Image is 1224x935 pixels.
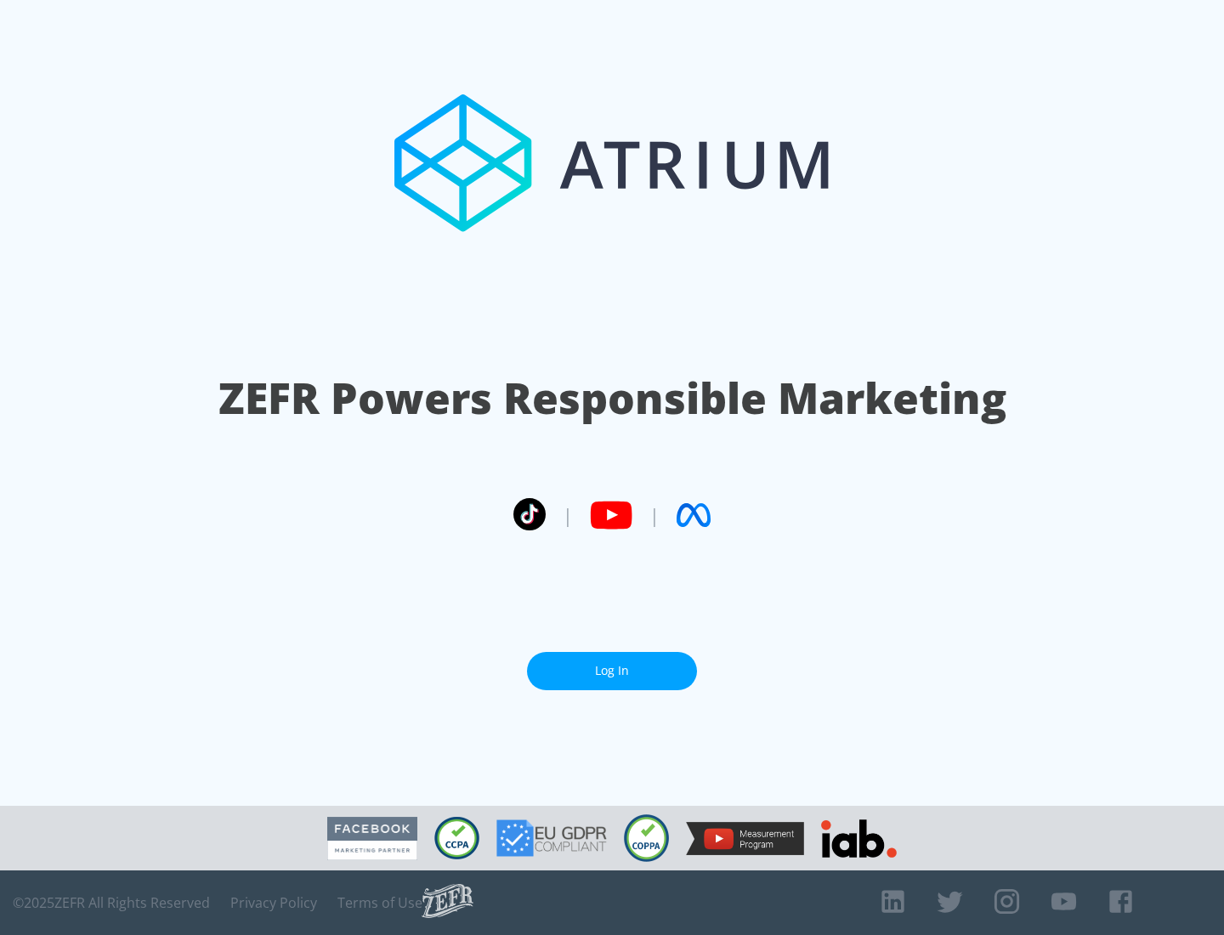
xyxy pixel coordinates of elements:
span: © 2025 ZEFR All Rights Reserved [13,894,210,911]
img: IAB [821,819,897,858]
img: GDPR Compliant [496,819,607,857]
a: Privacy Policy [230,894,317,911]
img: CCPA Compliant [434,817,479,859]
h1: ZEFR Powers Responsible Marketing [218,369,1006,428]
img: COPPA Compliant [624,814,669,862]
a: Log In [527,652,697,690]
img: Facebook Marketing Partner [327,817,417,860]
span: | [563,502,573,528]
a: Terms of Use [337,894,422,911]
span: | [649,502,660,528]
img: YouTube Measurement Program [686,822,804,855]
